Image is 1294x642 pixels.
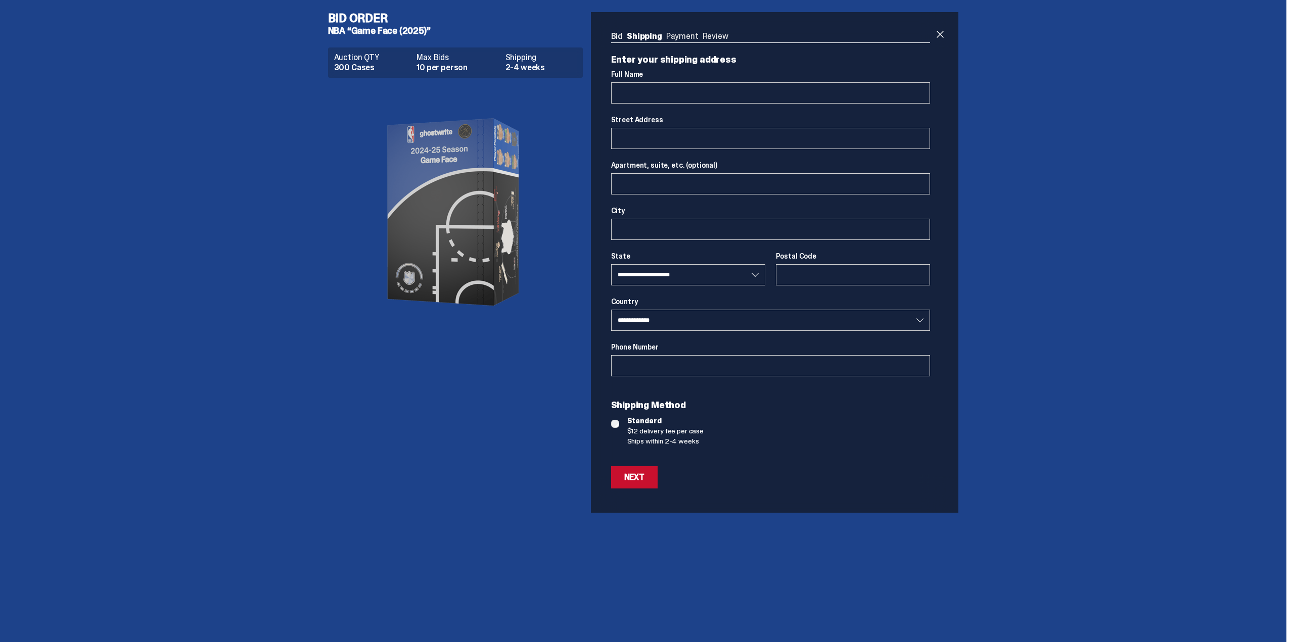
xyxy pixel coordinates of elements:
label: Full Name [611,70,931,78]
dd: 2-4 weeks [505,64,577,72]
label: Street Address [611,116,931,124]
span: Standard [627,416,931,426]
label: City [611,207,931,215]
dt: Max Bids [417,54,499,62]
label: Country [611,298,931,306]
label: Apartment, suite, etc. (optional) [611,161,931,169]
div: Next [624,473,644,481]
label: State [611,252,766,260]
label: Postal Code [776,252,931,260]
a: Bid [611,31,623,41]
h5: NBA “Game Face (2025)” [328,26,591,35]
span: $12 delivery fee per case [627,426,931,436]
dt: Auction QTY [334,54,411,62]
a: Shipping [627,31,662,41]
label: Phone Number [611,343,931,351]
p: Enter your shipping address [611,55,931,64]
img: product image [354,86,557,338]
dd: 10 per person [417,64,499,72]
button: Next [611,466,658,488]
h4: Bid Order [328,12,591,24]
p: Shipping Method [611,401,931,410]
span: Ships within 2-4 weeks [627,436,931,446]
dd: 300 Cases [334,64,411,72]
dt: Shipping [505,54,577,62]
